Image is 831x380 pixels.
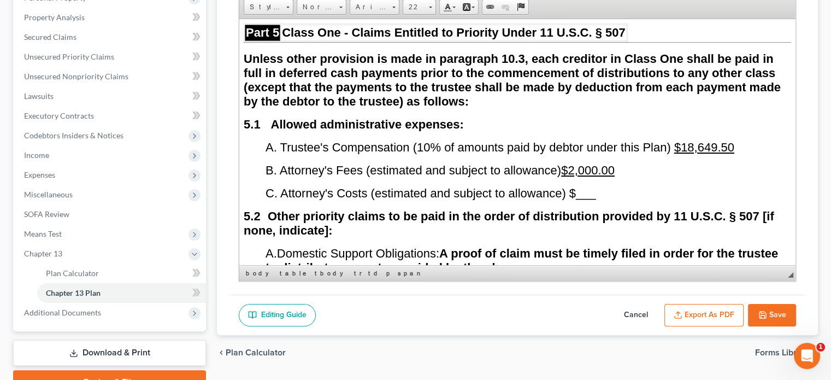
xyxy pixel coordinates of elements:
[13,340,206,366] a: Download & Print
[816,343,825,352] span: 1
[788,272,793,278] span: Resize
[15,204,206,224] a: SOFA Review
[24,150,49,160] span: Income
[26,167,357,181] span: C. Attorney's Costs (estimated and subject to allowance) $
[748,304,796,327] button: Save
[24,249,62,258] span: Chapter 13
[24,32,76,42] span: Secured Claims
[24,72,128,81] span: Unsecured Nonpriority Claims
[352,268,365,279] a: tr element
[24,229,62,238] span: Means Test
[26,227,539,255] strong: A proof of claim must be timely filed in order for the trustee to distribute amounts provided by ...
[15,86,206,106] a: Lawsuits
[46,288,101,297] span: Chapter 13 Plan
[612,304,660,327] button: Cancel
[24,170,55,179] span: Expenses
[24,190,73,199] span: Miscellaneous
[15,27,206,47] a: Secured Claims
[4,190,535,218] span: Other priority claims to be paid in the order of distribution provided by 11 U.S.C. § 507 [if non...
[24,111,94,120] span: Executory Contracts
[278,268,311,279] a: table element
[4,190,21,204] strong: 5.2
[322,144,375,158] u: $2,000.00
[217,348,226,357] i: chevron_left
[794,343,820,369] iframe: Intercom live chat
[15,47,206,67] a: Unsecured Priority Claims
[24,13,85,22] span: Property Analysis
[755,348,818,357] button: Forms Library chevron_right
[337,167,357,181] span: ___
[15,106,206,126] a: Executory Contracts
[24,52,114,61] span: Unsecured Priority Claims
[226,348,286,357] span: Plan Calculator
[384,268,394,279] a: p element
[313,268,351,279] a: tbody element
[366,268,383,279] a: td element
[435,121,495,135] span: $18,649.50
[26,227,539,255] span: Domestic Support Obligations: .
[15,8,206,27] a: Property Analysis
[664,304,744,327] button: Export as PDF
[24,209,69,219] span: SOFA Review
[217,348,286,357] button: chevron_left Plan Calculator
[24,308,101,317] span: Additional Documents
[15,67,206,86] a: Unsecured Nonpriority Claims
[26,144,375,158] span: B. Attorney's Fees (estimated and subject to allowance)
[239,19,795,265] iframe: Rich Text Editor, document-ckeditor
[24,91,54,101] span: Lawsuits
[26,227,38,241] font: A.
[46,268,99,278] span: Plan Calculator
[37,283,206,303] a: Chapter 13 Plan
[755,348,809,357] span: Forms Library
[37,264,206,283] a: Plan Calculator
[239,304,316,327] a: Editing Guide
[396,268,425,279] a: span element
[24,131,123,140] span: Codebtors Insiders & Notices
[244,268,276,279] a: body element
